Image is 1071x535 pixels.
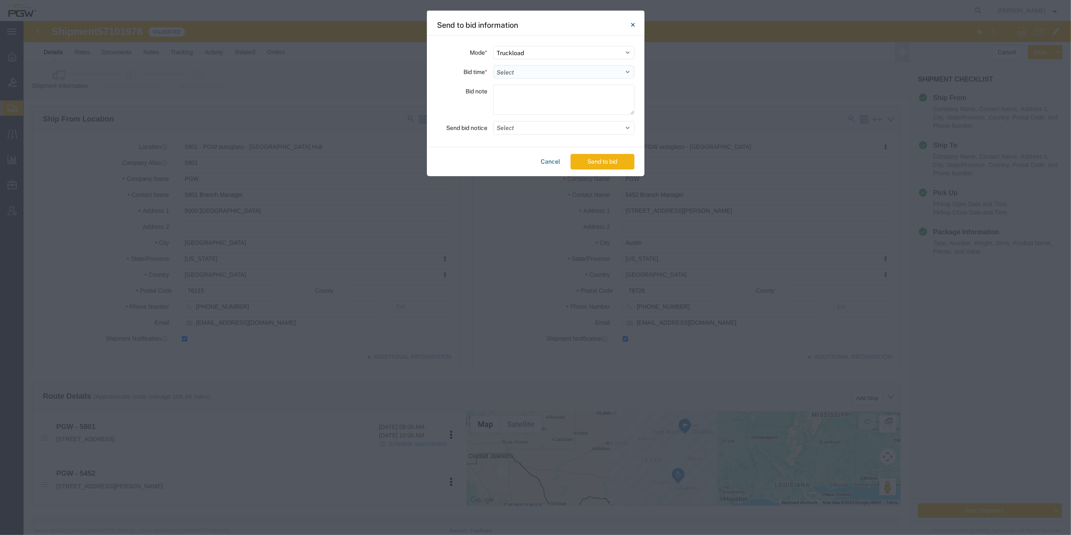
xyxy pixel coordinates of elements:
button: Close [625,16,642,33]
button: Cancel [538,154,564,170]
label: Bid note [466,85,487,98]
h4: Send to bid information [437,19,518,31]
button: Select [493,121,634,135]
label: Mode [470,46,487,59]
button: Send to bid [571,154,634,170]
label: Bid time [463,65,487,79]
label: Send bid notice [446,121,487,135]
